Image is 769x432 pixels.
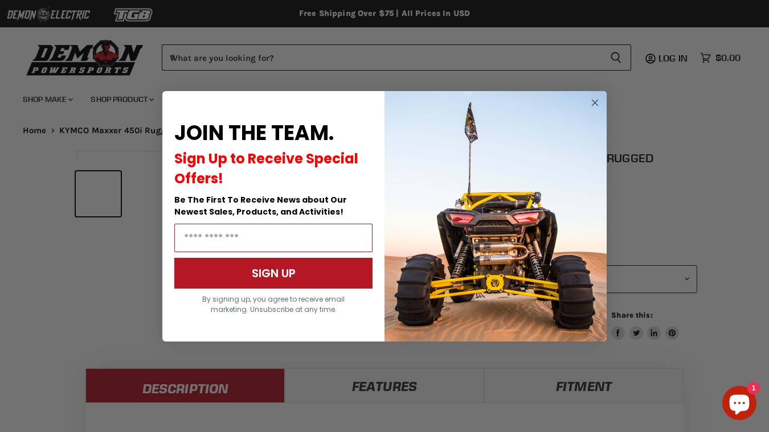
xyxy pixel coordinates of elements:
[174,149,358,188] span: Sign Up to Receive Special Offers!
[174,224,373,252] input: Email Address
[174,194,347,217] span: Be The First To Receive News about Our Newest Sales, Products, and Activities!
[719,386,760,423] inbox-online-store-chat: Shopify online store chat
[174,118,334,147] span: JOIN THE TEAM.
[202,294,345,314] span: By signing up, you agree to receive email marketing. Unsubscribe at any time.
[174,258,373,289] button: SIGN UP
[588,96,602,110] button: Close dialog
[384,91,607,342] img: a9095488-b6e7-41ba-879d-588abfab540b.jpeg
